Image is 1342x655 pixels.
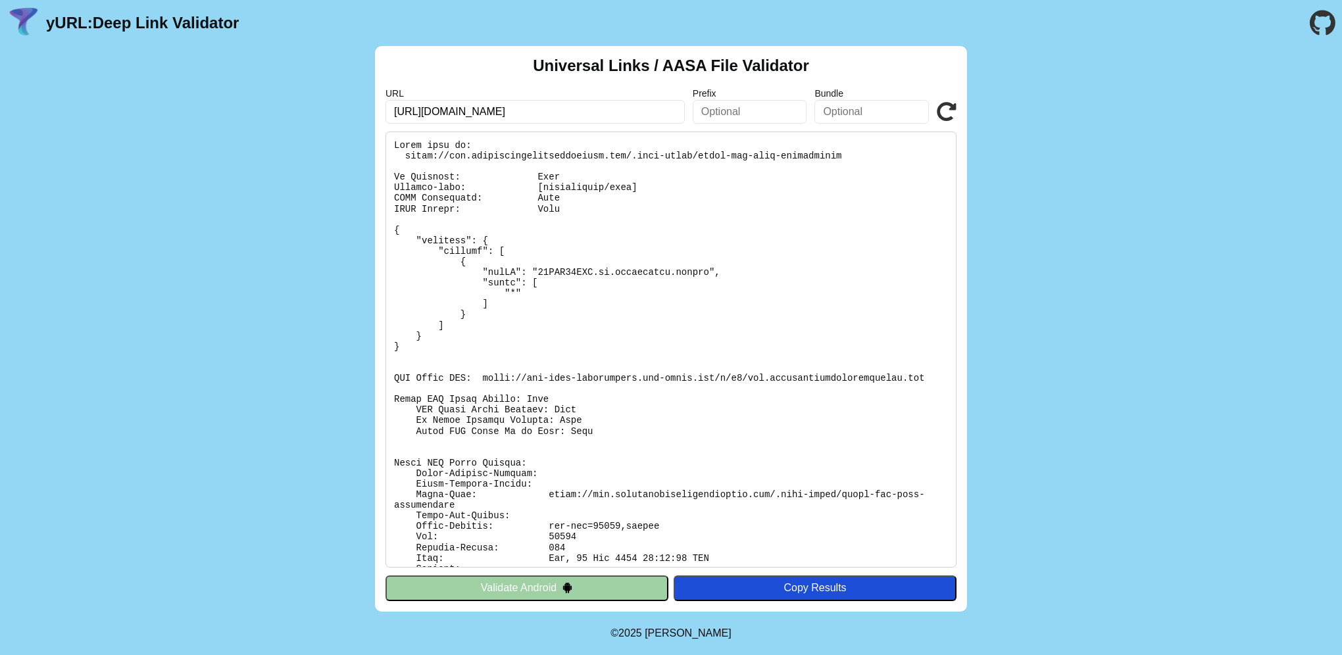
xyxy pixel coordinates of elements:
[385,88,685,99] label: URL
[7,6,41,40] img: yURL Logo
[645,627,732,639] a: Michael Ibragimchayev's Personal Site
[533,57,809,75] h2: Universal Links / AASA File Validator
[618,627,642,639] span: 2025
[562,582,573,593] img: droidIcon.svg
[46,14,239,32] a: yURL:Deep Link Validator
[385,132,957,568] pre: Lorem ipsu do: sitam://con.adipiscingelitseddoeiusm.tem/.inci-utlab/etdol-mag-aliq-enimadminim Ve...
[814,100,929,124] input: Optional
[680,582,950,594] div: Copy Results
[385,100,685,124] input: Required
[693,100,807,124] input: Optional
[674,575,957,600] button: Copy Results
[385,575,668,600] button: Validate Android
[814,88,929,99] label: Bundle
[693,88,807,99] label: Prefix
[610,612,731,655] footer: ©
